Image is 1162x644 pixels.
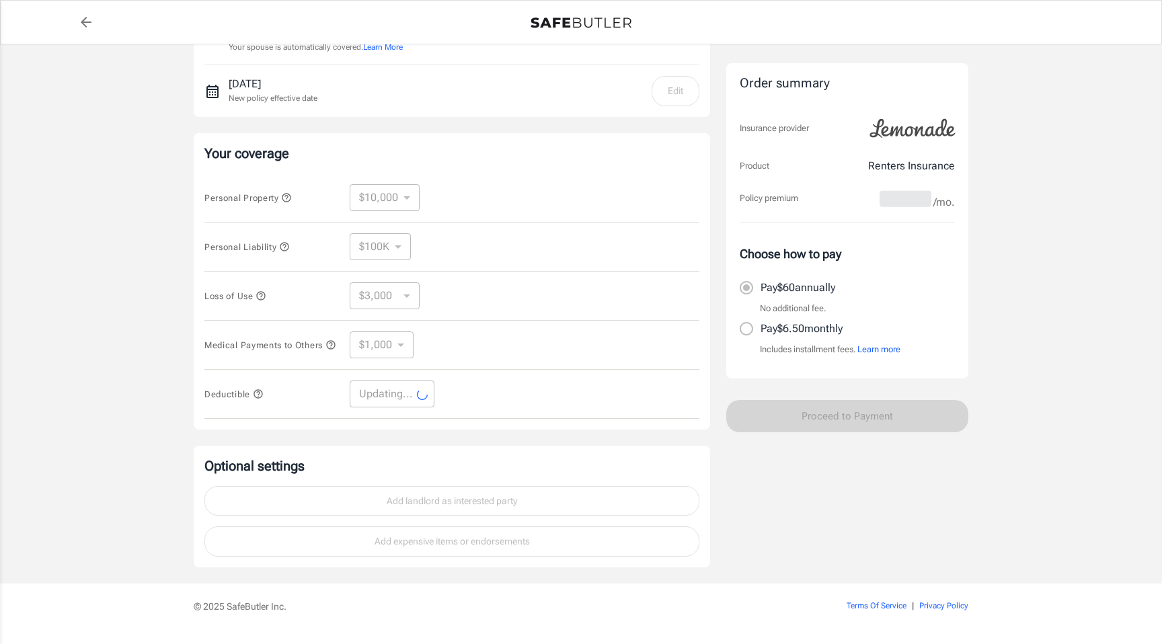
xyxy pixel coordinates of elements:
button: Personal Liability [204,239,290,255]
button: Loss of Use [204,288,266,304]
p: Your spouse is automatically covered. [229,41,403,54]
p: Pay $6.50 monthly [761,321,843,337]
img: Lemonade [862,110,963,147]
p: Your coverage [204,144,699,163]
a: Terms Of Service [847,601,906,610]
span: | [912,601,914,610]
p: Pay $60 annually [761,280,835,296]
button: Learn More [363,41,403,53]
button: Learn more [857,343,900,356]
button: Medical Payments to Others [204,337,336,353]
span: Medical Payments to Others [204,340,336,350]
p: New policy effective date [229,92,317,104]
span: Loss of Use [204,291,266,301]
p: Renters Insurance [868,158,955,174]
img: Back to quotes [531,17,631,28]
p: Includes installment fees. [760,343,900,356]
p: Optional settings [204,456,699,475]
p: Product [740,159,769,173]
span: Personal Property [204,193,292,203]
p: No additional fee. [760,302,826,315]
svg: New policy start date [204,83,221,99]
p: Choose how to pay [740,245,955,263]
p: Policy premium [740,192,798,205]
p: Insurance provider [740,122,809,135]
span: Deductible [204,389,264,399]
a: back to quotes [73,9,100,36]
div: Order summary [740,74,955,93]
span: /mo. [933,193,955,212]
span: Personal Liability [204,242,290,252]
button: Personal Property [204,190,292,206]
a: Privacy Policy [919,601,968,610]
p: © 2025 SafeButler Inc. [194,600,771,613]
p: [DATE] [229,76,317,92]
button: Deductible [204,386,264,402]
